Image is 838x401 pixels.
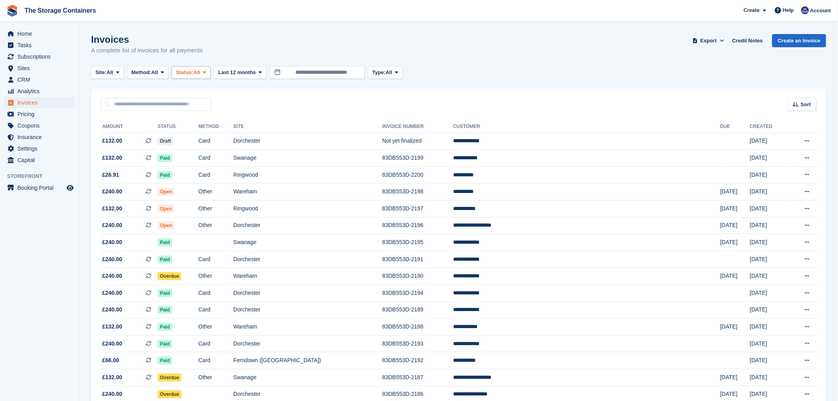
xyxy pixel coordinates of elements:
span: Tasks [17,40,65,51]
span: Export [701,37,717,45]
span: Capital [17,155,65,166]
td: Card [198,285,233,302]
td: 83DB553D-2194 [382,285,453,302]
span: £66.00 [102,356,119,365]
td: [DATE] [750,352,788,369]
img: Dan Excell [801,6,809,14]
a: menu [4,120,75,131]
button: Export [691,34,726,47]
a: menu [4,132,75,143]
th: Created [750,120,788,133]
td: Dorchester [233,335,382,352]
span: Booking Portal [17,182,65,193]
td: [DATE] [720,217,750,234]
a: menu [4,97,75,108]
td: Card [198,133,233,150]
span: £132.00 [102,323,122,331]
td: 83DB553D-2191 [382,251,453,268]
td: Dorchester [233,217,382,234]
img: stora-icon-8386f47178a22dfd0bd8f6a31ec36ba5ce8667c1dd55bd0f319d3a0aa187defe.svg [6,5,18,17]
span: All [194,69,200,76]
a: menu [4,63,75,74]
span: Storefront [7,172,79,180]
span: Create [744,6,760,14]
td: [DATE] [750,268,788,285]
button: Last 12 months [214,66,267,79]
span: Paid [158,340,172,348]
span: Paid [158,256,172,264]
button: Method: All [127,66,169,79]
th: Customer [453,120,720,133]
a: menu [4,182,75,193]
th: Method [198,120,233,133]
td: Wareham [233,183,382,200]
span: £132.00 [102,373,122,382]
td: 83DB553D-2189 [382,302,453,319]
span: £240.00 [102,187,122,196]
td: Ringwood [233,200,382,218]
span: All [386,69,392,76]
td: [DATE] [750,133,788,150]
span: Status: [176,69,193,76]
span: £240.00 [102,289,122,297]
span: Paid [158,357,172,365]
td: [DATE] [750,369,788,386]
span: £240.00 [102,390,122,398]
td: [DATE] [750,285,788,302]
span: Open [158,205,175,213]
td: Dorchester [233,285,382,302]
td: [DATE] [720,183,750,200]
span: Home [17,28,65,39]
td: Card [198,335,233,352]
td: Other [198,200,233,218]
span: Account [810,7,831,15]
span: £240.00 [102,272,122,280]
td: 83DB553D-2198 [382,183,453,200]
td: [DATE] [720,319,750,336]
span: Insurance [17,132,65,143]
td: [DATE] [750,183,788,200]
span: Draft [158,137,173,145]
span: Subscriptions [17,51,65,62]
a: menu [4,143,75,154]
a: The Storage Containers [21,4,99,17]
span: Paid [158,171,172,179]
span: £132.00 [102,154,122,162]
td: Ferndown ([GEOGRAPHIC_DATA]) [233,352,382,369]
span: £132.00 [102,137,122,145]
td: Wareham [233,268,382,285]
span: £240.00 [102,221,122,229]
td: Card [198,302,233,319]
span: Sites [17,63,65,74]
td: Card [198,352,233,369]
span: Settings [17,143,65,154]
h1: Invoices [91,34,203,45]
td: [DATE] [720,200,750,218]
a: Credit Notes [729,34,766,47]
a: menu [4,40,75,51]
td: Swanage [233,150,382,167]
span: CRM [17,74,65,85]
span: Open [158,222,175,229]
td: 83DB553D-2199 [382,150,453,167]
span: £240.00 [102,340,122,348]
td: Dorchester [233,302,382,319]
td: Dorchester [233,133,382,150]
span: Sort [801,101,811,109]
td: 83DB553D-2200 [382,166,453,183]
button: Type: All [368,66,403,79]
th: Due [720,120,750,133]
a: Create an Invoice [772,34,826,47]
span: £132.00 [102,204,122,213]
td: [DATE] [720,369,750,386]
td: Other [198,319,233,336]
span: Overdue [158,390,182,398]
a: menu [4,86,75,97]
td: [DATE] [750,302,788,319]
td: Not yet finalized [382,133,453,150]
td: Card [198,251,233,268]
td: 83DB553D-2192 [382,352,453,369]
span: Overdue [158,272,182,280]
td: [DATE] [750,251,788,268]
td: Other [198,217,233,234]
